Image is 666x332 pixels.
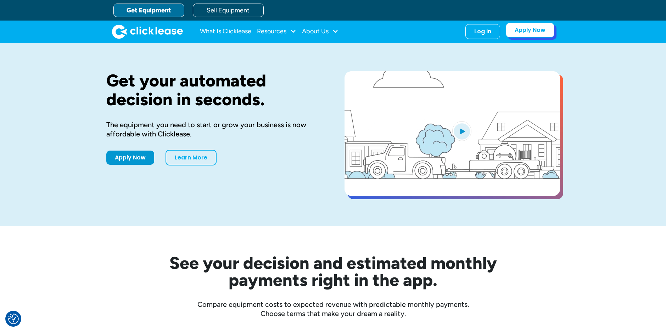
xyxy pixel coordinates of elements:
button: Consent Preferences [8,314,19,324]
a: Learn More [166,150,217,165]
a: home [112,24,183,39]
h1: Get your automated decision in seconds. [106,71,322,109]
a: Get Equipment [113,4,184,17]
a: Apply Now [106,151,154,165]
div: Resources [257,24,296,39]
div: About Us [302,24,338,39]
img: Clicklease logo [112,24,183,39]
img: Blue play button logo on a light blue circular background [452,121,471,141]
div: The equipment you need to start or grow your business is now affordable with Clicklease. [106,120,322,139]
img: Revisit consent button [8,314,19,324]
a: Sell Equipment [193,4,264,17]
div: Compare equipment costs to expected revenue with predictable monthly payments. Choose terms that ... [106,300,560,318]
a: open lightbox [345,71,560,196]
div: Log In [474,28,491,35]
a: Apply Now [506,23,554,38]
a: What Is Clicklease [200,24,251,39]
h2: See your decision and estimated monthly payments right in the app. [135,254,532,288]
